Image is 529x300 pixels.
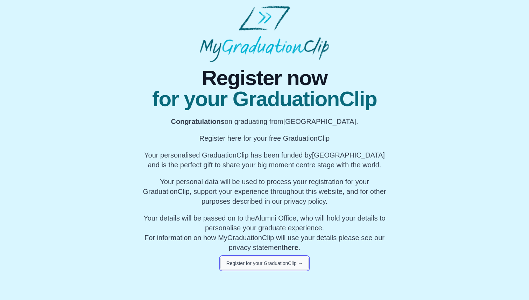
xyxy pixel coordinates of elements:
[220,257,309,270] button: Register for your GraduationClip →
[141,177,388,206] p: Your personal data will be used to process your registration for your GraduationClip, support you...
[141,68,388,89] span: Register now
[141,89,388,110] span: for your GraduationClip
[200,6,329,62] img: MyGraduationClip
[143,214,386,232] span: Your details will be passed on to the , who will hold your details to personalise your graduate e...
[141,117,388,126] p: on graduating from [GEOGRAPHIC_DATA].
[141,133,388,143] p: Register here for your free GraduationClip
[143,214,386,251] span: For information on how MyGraduationClip will use your details please see our privacy statement .
[171,118,225,125] b: Congratulations
[255,214,297,222] span: Alumni Office
[141,150,388,170] p: Your personalised GraduationClip has been funded by [GEOGRAPHIC_DATA] and is the perfect gift to ...
[283,244,298,251] a: here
